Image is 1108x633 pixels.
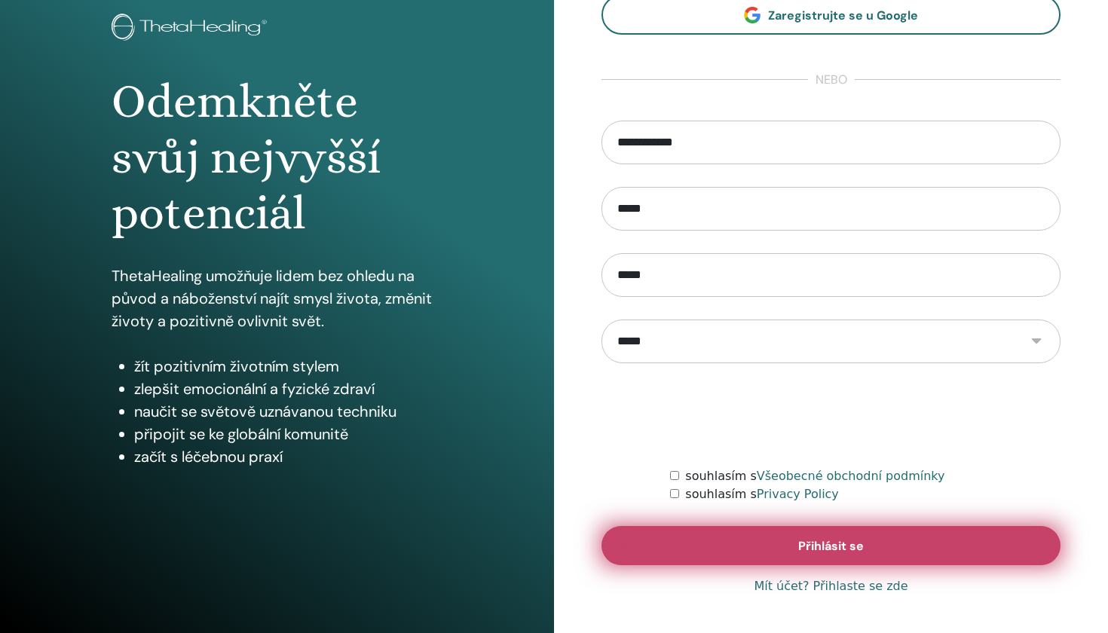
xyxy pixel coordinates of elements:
[134,355,443,378] li: žít pozitivním životním stylem
[112,74,443,242] h1: Odemkněte svůj nejvyšší potenciál
[757,487,839,501] a: Privacy Policy
[601,526,1061,565] button: Přihlásit se
[685,467,944,485] label: souhlasím s
[134,378,443,400] li: zlepšit emocionální a fyzické zdraví
[754,577,908,595] a: Mít účet? Přihlaste se zde
[134,445,443,468] li: začít s léčebnou praxí
[768,8,918,23] span: Zaregistrujte se u Google
[757,469,945,483] a: Všeobecné obchodní podmínky
[717,386,946,445] iframe: reCAPTCHA
[134,423,443,445] li: připojit se ke globální komunitě
[808,71,855,89] span: nebo
[134,400,443,423] li: naučit se světově uznávanou techniku
[798,538,864,554] span: Přihlásit se
[112,265,443,332] p: ThetaHealing umožňuje lidem bez ohledu na původ a náboženství najít smysl života, změnit životy a...
[685,485,839,503] label: souhlasím s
